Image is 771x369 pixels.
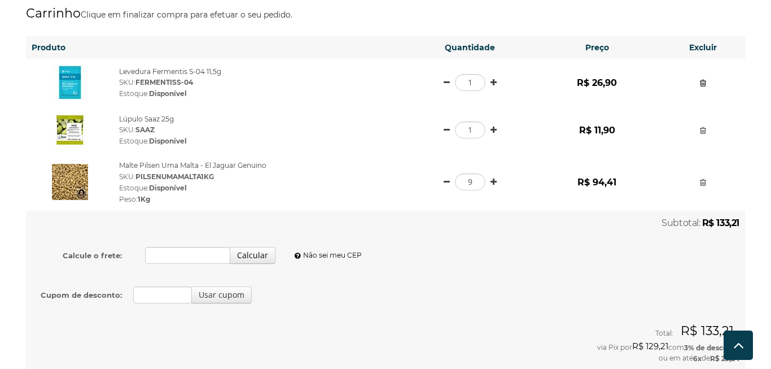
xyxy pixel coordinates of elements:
b: Calcule o frete: [63,250,122,259]
span: Peso: [119,195,150,203]
a: Levedura Fermentis S-04 11,5g [119,67,221,75]
strong: R$ 129,21 [632,341,668,351]
strong: Disponível [149,89,187,98]
span: SKU: [119,78,193,86]
span: SKU: [119,172,214,181]
span: Estoque: [119,184,187,192]
h1: Carrinho [26,2,745,25]
span: Estoque: [119,89,187,98]
strong: R$ 26,90 [577,77,617,88]
strong: R$ 133,21 [681,323,734,338]
strong: 6x [693,354,702,363]
strong: R$ 25,24 [710,354,739,363]
button: Usar cupom [191,286,252,303]
strong: FERMENTISS-04 [135,78,193,86]
strong: R$ 11,90 [579,124,615,135]
strong: SAAZ [135,125,155,134]
h6: Excluir [666,42,739,53]
img: Malte Pilsen Uma Malta - El Jaguar Genuino [52,164,88,200]
span: ou em até de [659,354,739,362]
h6: Preço [539,42,655,53]
a: Não sei meu CEP [292,251,362,259]
a: Malte Pilsen Uma Malta - El Jaguar Genuino [119,161,266,170]
img: Levedura Fermentis S-04 11,5g [52,64,88,101]
button: Calcular [230,247,275,264]
h6: Quantidade [412,42,528,53]
strong: Disponível [149,137,187,145]
img: Lúpulo Saaz 25g [52,112,88,148]
strong: 1Kg [138,195,150,203]
span: Estoque: [119,137,187,145]
span: SKU: [119,125,155,134]
strong: Disponível [149,184,187,192]
strong: R$ 133,21 [702,218,739,228]
small: Clique em finalizar compra para efetuar o seu pedido. [81,10,292,20]
a: Lúpulo Saaz 25g [119,114,174,123]
span: Total: [655,329,673,337]
span: Subtotal: [662,218,700,228]
strong: PILSENUMAMALTA1KG [135,172,214,181]
h6: Produto [32,42,401,53]
strong: 3% de desconto [684,344,739,352]
strong: R$ 94,41 [577,177,616,188]
span: via Pix por com [597,343,739,351]
b: Cupom de desconto: [41,290,122,299]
